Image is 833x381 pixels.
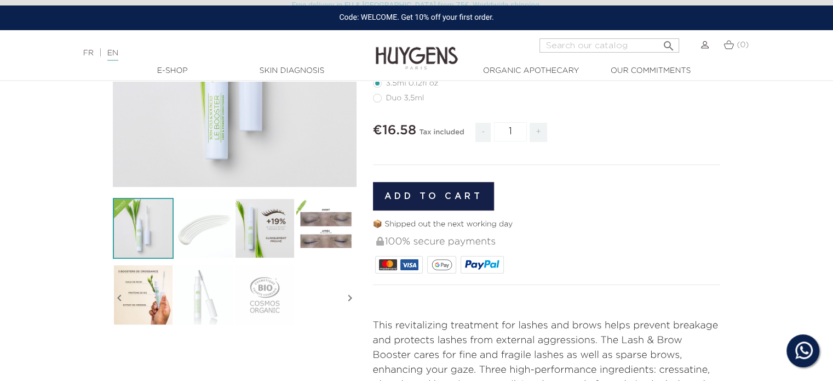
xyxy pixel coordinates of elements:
[113,271,126,326] i: 
[237,65,347,77] a: Skin Diagnosis
[376,237,384,246] img: 100% secure payments
[373,182,495,211] button: Add to cart
[373,124,417,137] span: €16.58
[475,123,491,142] span: -
[658,35,678,50] button: 
[118,65,227,77] a: E-Shop
[596,65,705,77] a: Our commitments
[373,94,438,103] label: Duo 3,5ml
[530,123,547,142] span: +
[107,49,118,61] a: EN
[662,36,675,49] i: 
[419,121,464,150] div: Tax included
[83,49,94,57] a: FR
[400,259,418,270] img: VISA
[494,122,527,141] input: Quantity
[476,65,586,77] a: Organic Apothecary
[737,41,749,49] span: (0)
[379,259,397,270] img: MASTERCARD
[78,47,339,60] div: |
[373,219,721,230] p: 📦 Shipped out the next working day
[432,259,452,270] img: google_pay
[373,79,452,88] label: 3.5ml 0.12fl oz
[343,271,357,326] i: 
[375,230,721,254] div: 100% secure payments
[539,38,679,53] input: Search
[376,29,458,71] img: Huygens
